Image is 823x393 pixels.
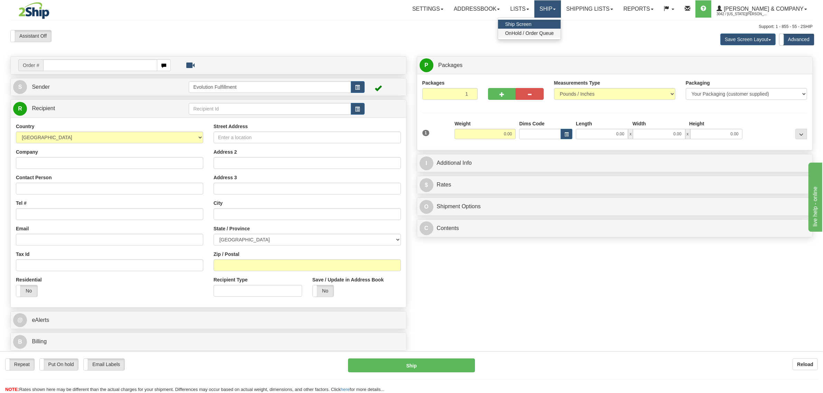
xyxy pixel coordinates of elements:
[711,0,812,18] a: [PERSON_NAME] & Company 3042 / [US_STATE][PERSON_NAME]
[407,0,449,18] a: Settings
[40,359,78,370] label: Put On hold
[16,251,29,258] label: Tax Id
[13,335,404,349] a: B Billing
[420,58,433,72] span: P
[685,129,690,139] span: x
[13,102,169,116] a: R Recipient
[214,148,237,155] label: Address 2
[189,103,351,115] input: Recipient Id
[449,0,505,18] a: Addressbook
[505,0,534,18] a: Lists
[10,24,813,30] div: Support: 1 - 855 - 55 - 2SHIP
[312,276,384,283] label: Save / Update in Address Book
[214,132,401,143] input: Enter a location
[420,156,433,170] span: I
[633,120,646,127] label: Width
[498,29,561,38] a: OnHold / Order Queue
[84,359,124,370] label: Email Labels
[717,11,768,18] span: 3042 / [US_STATE][PERSON_NAME]
[807,161,822,232] iframe: chat widget
[420,221,810,236] a: CContents
[519,120,544,127] label: Dims Code
[5,4,64,12] div: live help - online
[420,156,810,170] a: IAdditional Info
[505,21,531,27] span: Ship Screen
[689,120,704,127] label: Height
[5,387,19,392] span: NOTE:
[422,79,445,86] label: Packages
[554,79,600,86] label: Measurements Type
[797,362,813,367] b: Reload
[214,174,237,181] label: Address 3
[313,285,334,296] label: No
[686,79,710,86] label: Packaging
[16,148,38,155] label: Company
[779,34,814,45] label: Advanced
[618,0,659,18] a: Reports
[16,285,37,296] label: No
[341,387,350,392] a: here
[6,359,34,370] label: Repeat
[214,225,250,232] label: State / Province
[13,335,27,349] span: B
[32,338,47,344] span: Billing
[16,200,27,207] label: Tel #
[455,120,470,127] label: Weight
[32,84,50,90] span: Sender
[795,129,807,139] div: ...
[16,123,35,130] label: Country
[214,123,248,130] label: Street Address
[720,33,776,45] button: Save Screen Layout
[16,174,52,181] label: Contact Person
[420,178,433,192] span: $
[576,120,592,127] label: Length
[793,358,818,370] button: Reload
[13,80,27,94] span: S
[438,62,462,68] span: Packages
[32,105,55,111] span: Recipient
[561,0,618,18] a: Shipping lists
[498,20,561,29] a: Ship Screen
[16,276,42,283] label: Residential
[10,2,58,19] img: logo3042.jpg
[420,221,433,235] span: C
[13,102,27,116] span: R
[420,178,810,192] a: $Rates
[13,313,404,327] a: @ eAlerts
[534,0,561,18] a: Ship
[11,30,51,41] label: Assistant Off
[628,129,633,139] span: x
[505,30,554,36] span: OnHold / Order Queue
[214,200,223,207] label: City
[16,225,29,232] label: Email
[722,6,804,12] span: [PERSON_NAME] & Company
[420,58,810,73] a: P Packages
[214,276,248,283] label: Recipient Type
[348,358,475,372] button: Ship
[32,317,49,323] span: eAlerts
[420,200,433,214] span: O
[214,251,240,258] label: Zip / Postal
[189,81,351,93] input: Sender Id
[420,200,810,214] a: OShipment Options
[13,313,27,327] span: @
[422,130,430,136] span: 1
[13,80,189,94] a: S Sender
[18,59,43,71] span: Order #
